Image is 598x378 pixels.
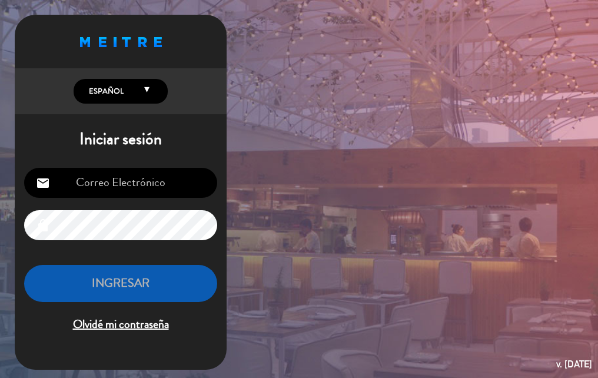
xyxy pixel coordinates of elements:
button: INGRESAR [24,265,217,302]
span: Olvidé mi contraseña [24,315,217,334]
div: v. [DATE] [556,356,592,372]
i: lock [36,218,50,233]
h1: Iniciar sesión [15,130,227,150]
i: email [36,176,50,190]
input: Correo Electrónico [24,168,217,198]
span: Español [86,85,124,97]
img: MEITRE [80,37,162,47]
